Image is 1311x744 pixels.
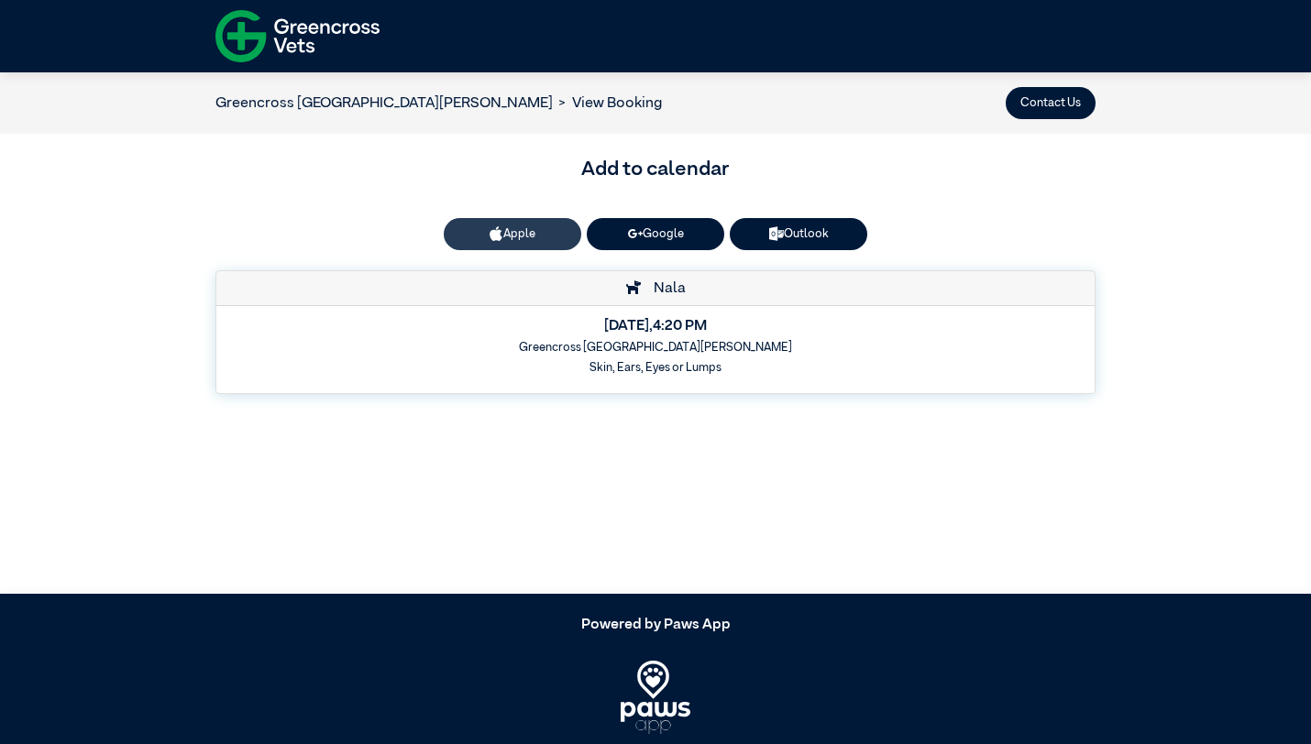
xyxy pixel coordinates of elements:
h6: Greencross [GEOGRAPHIC_DATA][PERSON_NAME] [228,341,1083,355]
img: PawsApp [621,661,691,734]
h6: Skin, Ears, Eyes or Lumps [228,361,1083,375]
img: f-logo [215,5,380,68]
button: Contact Us [1006,87,1096,119]
a: Google [587,218,724,250]
h5: [DATE] , 4:20 PM [228,318,1083,335]
button: Apple [444,218,581,250]
li: View Booking [553,93,662,115]
a: Greencross [GEOGRAPHIC_DATA][PERSON_NAME] [215,96,553,111]
h5: Powered by Paws App [215,617,1096,634]
h3: Add to calendar [215,155,1096,186]
a: Outlook [730,218,867,250]
span: Nala [644,281,686,296]
nav: breadcrumb [215,93,662,115]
